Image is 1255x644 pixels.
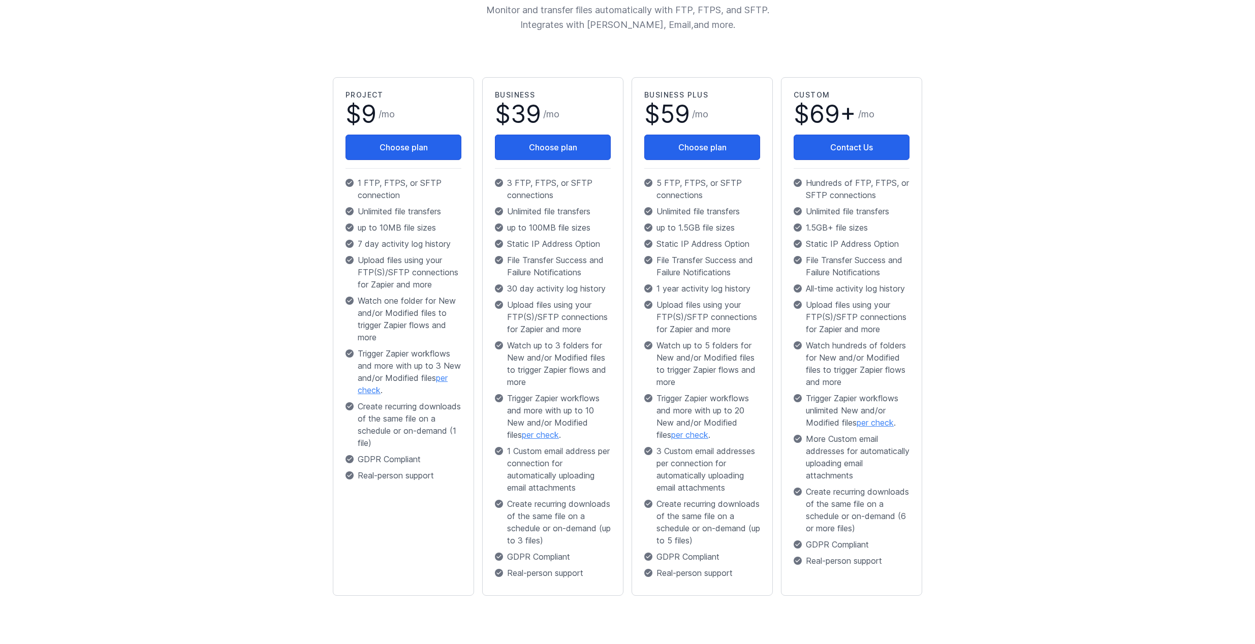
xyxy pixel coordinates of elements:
[794,299,909,335] p: Upload files using your FTP(S)/SFTP connections for Zapier and more
[656,392,760,441] span: Trigger Zapier workflows and more with up to 20 New and/or Modified files .
[671,430,708,440] a: per check
[644,205,760,217] p: Unlimited file transfers
[861,109,874,119] span: mo
[346,205,461,217] p: Unlimited file transfers
[794,555,909,567] p: Real-person support
[346,453,461,465] p: GDPR Compliant
[546,109,559,119] span: mo
[543,107,559,121] span: /
[346,238,461,250] p: 7 day activity log history
[644,339,760,388] p: Watch up to 5 folders for New and/or Modified files to trigger Zapier flows and more
[644,90,760,100] h2: Business Plus
[346,400,461,449] p: Create recurring downloads of the same file on a schedule or on-demand (1 file)
[361,99,376,129] span: 9
[644,445,760,494] p: 3 Custom email addresses per connection for automatically uploading email attachments
[794,221,909,234] p: 1.5GB+ file sizes
[644,254,760,278] p: File Transfer Success and Failure Notifications
[495,282,611,295] p: 30 day activity log history
[495,567,611,579] p: Real-person support
[644,299,760,335] p: Upload files using your FTP(S)/SFTP connections for Zapier and more
[346,221,461,234] p: up to 10MB file sizes
[794,177,909,201] p: Hundreds of FTP, FTPS, or SFTP connections
[346,135,461,160] button: Choose plan
[511,99,541,129] span: 39
[495,221,611,234] p: up to 100MB file sizes
[358,347,461,396] span: Trigger Zapier workflows and more with up to 3 New and/or Modified files .
[660,99,690,129] span: 59
[806,392,909,429] span: Trigger Zapier workflows unlimited New and/or Modified files .
[794,339,909,388] p: Watch hundreds of folders for New and/or Modified files to trigger Zapier flows and more
[495,238,611,250] p: Static IP Address Option
[644,221,760,234] p: up to 1.5GB file sizes
[1204,593,1243,632] iframe: Drift Widget Chat Controller
[644,102,690,126] span: $
[794,486,909,534] p: Create recurring downloads of the same file on a schedule or on-demand (6 or more files)
[495,135,611,160] button: Choose plan
[794,90,909,100] h2: Custom
[495,254,611,278] p: File Transfer Success and Failure Notifications
[495,177,611,201] p: 3 FTP, FTPS, or SFTP connections
[379,107,395,121] span: /
[794,282,909,295] p: All-time activity log history
[794,538,909,551] p: GDPR Compliant
[495,339,611,388] p: Watch up to 3 folders for New and/or Modified files to trigger Zapier flows and more
[495,205,611,217] p: Unlimited file transfers
[644,567,760,579] p: Real-person support
[346,295,461,343] p: Watch one folder for New and/or Modified files to trigger Zapier flows and more
[794,433,909,481] p: More Custom email addresses for automatically uploading email attachments
[644,498,760,546] p: Create recurring downloads of the same file on a schedule or on-demand (up to 5 files)
[346,254,461,291] p: Upload files using your FTP(S)/SFTP connections for Zapier and more
[346,102,376,126] span: $
[858,107,874,121] span: /
[794,238,909,250] p: Static IP Address Option
[809,99,856,129] span: 69+
[857,417,894,428] a: per check
[644,177,760,201] p: 5 FTP, FTPS, or SFTP connections
[794,254,909,278] p: File Transfer Success and Failure Notifications
[382,109,395,119] span: mo
[644,238,760,250] p: Static IP Address Option
[507,392,611,441] span: Trigger Zapier workflows and more with up to 10 New and/or Modified files .
[495,90,611,100] h2: Business
[695,109,708,119] span: mo
[346,90,461,100] h2: Project
[495,498,611,546] p: Create recurring downloads of the same file on a schedule or on-demand (up to 3 files)
[346,469,461,481] p: Real-person support
[794,205,909,217] p: Unlimited file transfers
[692,107,708,121] span: /
[495,445,611,494] p: 1 Custom email address per connection for automatically uploading email attachments
[644,551,760,563] p: GDPR Compliant
[495,102,541,126] span: $
[428,3,827,33] p: Monitor and transfer files automatically with FTP, FTPS, and SFTP. Integrates with [PERSON_NAME],...
[644,282,760,295] p: 1 year activity log history
[794,135,909,160] a: Contact Us
[358,373,448,395] a: per check
[495,299,611,335] p: Upload files using your FTP(S)/SFTP connections for Zapier and more
[495,551,611,563] p: GDPR Compliant
[522,430,559,440] a: per check
[644,135,760,160] button: Choose plan
[346,177,461,201] p: 1 FTP, FTPS, or SFTP connection
[794,102,856,126] span: $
